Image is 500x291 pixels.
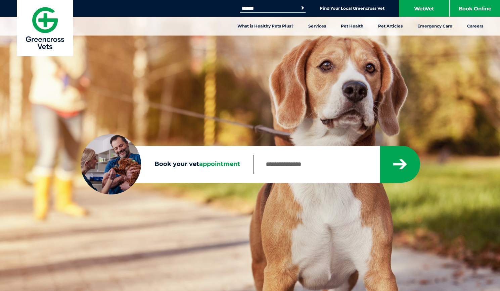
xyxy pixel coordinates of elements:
span: appointment [199,160,240,168]
a: What is Healthy Pets Plus? [230,17,301,36]
a: Find Your Local Greencross Vet [320,6,384,11]
a: Emergency Care [410,17,460,36]
button: Search [299,5,306,11]
a: Services [301,17,333,36]
label: Book your vet [81,159,254,169]
a: Pet Health [333,17,371,36]
a: Careers [460,17,491,36]
a: Pet Articles [371,17,410,36]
